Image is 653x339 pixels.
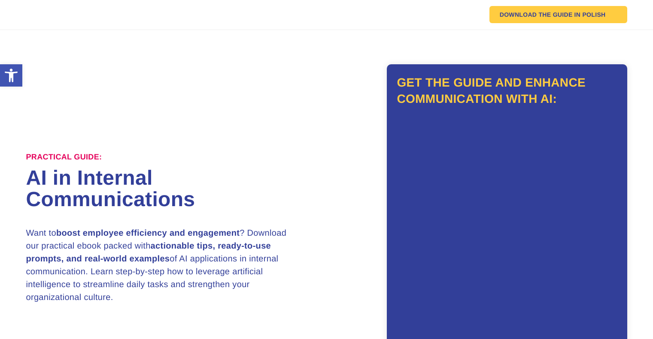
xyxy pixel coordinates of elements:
[26,168,327,210] h1: AI in Internal Communications
[26,227,297,304] h3: Want to ? Download our practical ebook packed with of AI applications in internal communication. ...
[56,228,240,238] strong: boost employee efficiency and engagement
[500,12,573,18] em: DOWNLOAD THE GUIDE
[489,6,627,23] a: DOWNLOAD THE GUIDEIN POLISHUS flag
[26,153,102,162] label: Practical Guide:
[397,75,617,107] h2: Get the guide and enhance communication with AI:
